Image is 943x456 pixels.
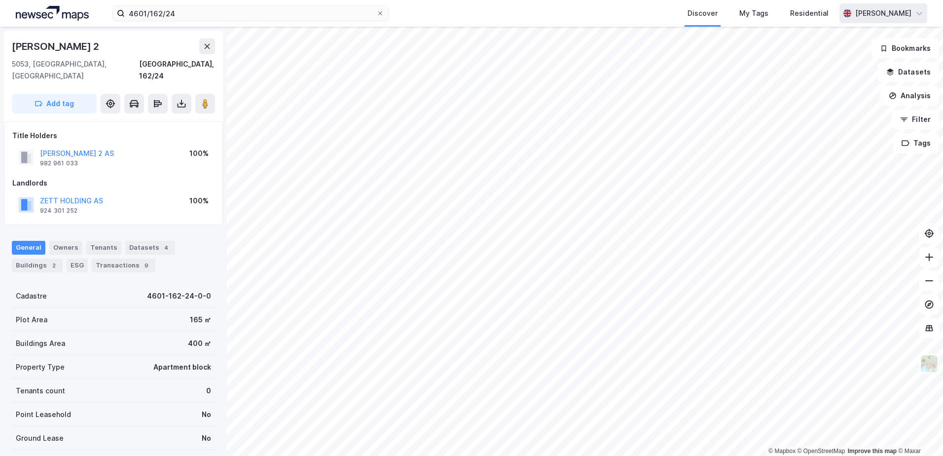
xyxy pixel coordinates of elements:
div: Cadastre [16,290,47,302]
img: Z [920,354,939,373]
button: Add tag [12,94,97,114]
div: Plot Area [16,314,47,326]
div: No [202,432,211,444]
div: Title Holders [12,130,215,142]
div: 5053, [GEOGRAPHIC_DATA], [GEOGRAPHIC_DATA] [12,58,139,82]
img: logo.a4113a55bc3d86da70a041830d287a7e.svg [16,6,89,21]
div: Tenants [86,241,121,255]
input: Search by address, cadastre, landlords, tenants or people [125,6,376,21]
div: Tenants count [16,385,65,397]
div: ESG [67,259,88,272]
div: 2 [49,261,59,270]
div: General [12,241,45,255]
iframe: Chat Widget [894,409,943,456]
div: [GEOGRAPHIC_DATA], 162/24 [139,58,215,82]
a: Mapbox [768,448,796,455]
div: [PERSON_NAME] 2 [12,38,101,54]
div: 400 ㎡ [188,338,211,349]
button: Filter [892,110,939,129]
button: Bookmarks [871,38,939,58]
div: 100% [189,148,209,159]
a: OpenStreetMap [798,448,845,455]
div: Buildings Area [16,338,65,349]
div: 0 [206,385,211,397]
div: 924 301 252 [40,207,77,215]
div: Datasets [125,241,175,255]
div: 982 961 033 [40,159,78,167]
button: Tags [893,133,939,153]
div: 9 [142,261,151,270]
div: Discover [688,7,718,19]
div: 165 ㎡ [190,314,211,326]
div: 4601-162-24-0-0 [147,290,211,302]
div: Point Leasehold [16,409,71,420]
div: Landlords [12,177,215,189]
div: Transactions [92,259,155,272]
div: 4 [161,243,171,253]
div: Residential [790,7,829,19]
div: Apartment block [153,361,211,373]
div: 100% [189,195,209,207]
a: Improve this map [848,448,897,455]
div: My Tags [739,7,768,19]
div: [PERSON_NAME] [855,7,911,19]
div: Property Type [16,361,65,373]
div: Ground Lease [16,432,64,444]
div: No [202,409,211,420]
button: Analysis [880,86,939,106]
div: Buildings [12,259,63,272]
div: Owners [49,241,82,255]
button: Datasets [878,62,939,82]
